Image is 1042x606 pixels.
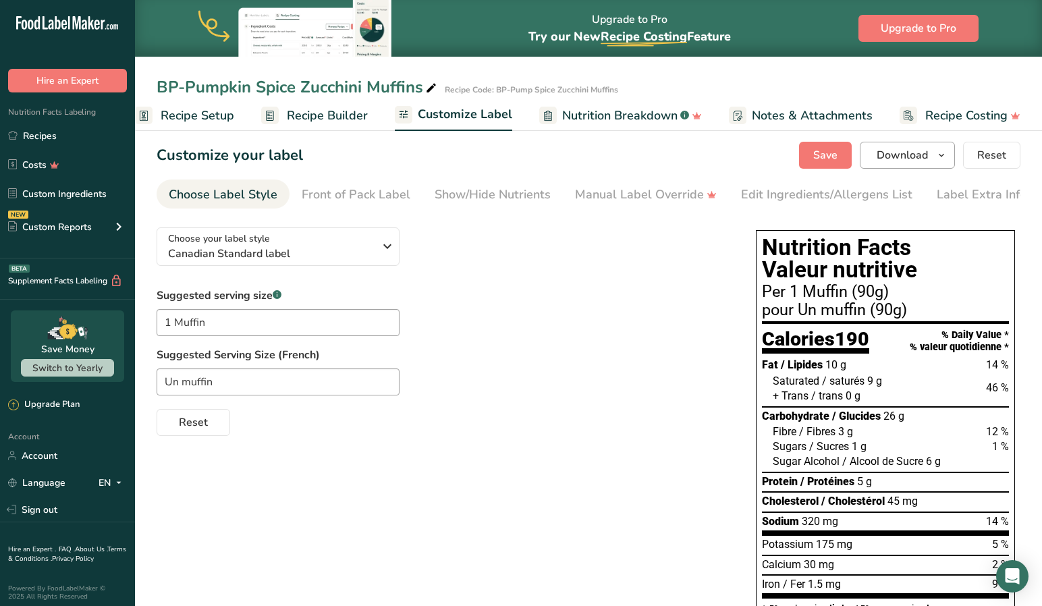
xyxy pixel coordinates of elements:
span: 45 mg [887,495,918,507]
span: Reset [977,147,1006,163]
span: / Fer [783,578,805,590]
div: NEW [8,211,28,219]
div: % Daily Value * % valeur quotidienne * [910,329,1009,353]
h1: Customize your label [157,144,303,167]
span: Recipe Builder [287,107,368,125]
div: Powered By FoodLabelMaker © 2025 All Rights Reserved [8,584,127,601]
div: Open Intercom Messenger [996,560,1029,593]
a: Recipe Setup [135,101,234,131]
span: / Cholestérol [821,495,885,507]
span: / Alcool de Sucre [842,455,923,468]
span: Upgrade to Pro [881,20,956,36]
label: Suggested serving size [157,287,400,304]
span: / Fibres [799,425,835,438]
div: Calories [762,329,869,354]
span: 9 g [867,375,882,387]
a: Hire an Expert . [8,545,56,554]
div: EN [99,474,127,491]
span: Choose your label style [168,231,270,246]
span: Notes & Attachments [752,107,873,125]
a: Customize Label [395,99,512,132]
span: / Lipides [781,358,823,371]
div: Label Extra Info [937,186,1026,204]
span: 1 g [852,440,867,453]
span: Recipe Setup [161,107,234,125]
span: 26 g [883,410,904,422]
button: Reset [963,142,1020,169]
button: Hire an Expert [8,69,127,92]
span: / saturés [822,375,865,387]
a: Recipe Builder [261,101,368,131]
div: Front of Pack Label [302,186,410,204]
span: / Protéines [800,475,854,488]
div: Save Money [41,342,94,356]
span: Protein [762,475,798,488]
span: 1 % [992,440,1009,453]
span: 6 g [926,455,941,468]
span: 320 mg [802,515,838,528]
div: pour Un muffin (90g) [762,302,1009,319]
a: Privacy Policy [52,554,94,563]
button: Save [799,142,852,169]
span: Iron [762,578,780,590]
span: 0 g [846,389,860,402]
div: Show/Hide Nutrients [435,186,551,204]
span: 12 % [986,425,1009,438]
a: Notes & Attachments [729,101,873,131]
div: Manual Label Override [575,186,717,204]
button: Choose your label style Canadian Standard label [157,227,400,266]
span: Carbohydrate [762,410,829,422]
span: 3 g [838,425,853,438]
span: Try our New Feature [528,28,731,45]
span: 46 % [986,381,1009,394]
span: 175 mg [816,538,852,551]
button: Switch to Yearly [21,359,114,377]
span: Calcium [762,558,801,571]
span: Recipe Costing [601,28,687,45]
span: Fibre [773,425,796,438]
span: / Sucres [809,440,849,453]
span: 9 % [992,578,1009,590]
span: Save [813,147,838,163]
span: Fat [762,358,778,371]
div: Recipe Code: BP-Pump Spice Zucchini Muffins [445,84,618,96]
div: Per 1 Muffin (90g) [762,284,1009,300]
span: Download [877,147,928,163]
button: Reset [157,409,230,436]
span: 190 [835,327,869,350]
label: Suggested Serving Size (French) [157,347,729,363]
span: Cholesterol [762,495,819,507]
div: Upgrade to Pro [528,1,731,57]
span: 14 % [986,515,1009,528]
a: Terms & Conditions . [8,545,126,563]
button: Upgrade to Pro [858,15,979,42]
a: Language [8,471,65,495]
span: 14 % [986,358,1009,371]
span: / Glucides [832,410,881,422]
div: Custom Reports [8,220,92,234]
span: 1.5 mg [808,578,841,590]
div: BETA [9,265,30,273]
a: FAQ . [59,545,75,554]
span: Potassium [762,538,813,551]
span: + Trans [773,389,808,402]
span: Nutrition Breakdown [562,107,678,125]
span: Sodium [762,515,799,528]
div: BP-Pumpkin Spice Zucchini Muffins [157,75,439,99]
button: Download [860,142,955,169]
a: About Us . [75,545,107,554]
span: Saturated [773,375,819,387]
span: Customize Label [418,105,512,123]
span: Sugars [773,440,806,453]
span: 5 g [857,475,872,488]
span: / trans [811,389,843,402]
a: Recipe Costing [900,101,1020,131]
span: 30 mg [804,558,834,571]
a: Nutrition Breakdown [539,101,702,131]
span: 10 g [825,358,846,371]
span: Canadian Standard label [168,246,374,262]
span: 2 % [992,558,1009,571]
div: Edit Ingredients/Allergens List [741,186,912,204]
span: Recipe Costing [925,107,1008,125]
span: Switch to Yearly [32,362,103,375]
